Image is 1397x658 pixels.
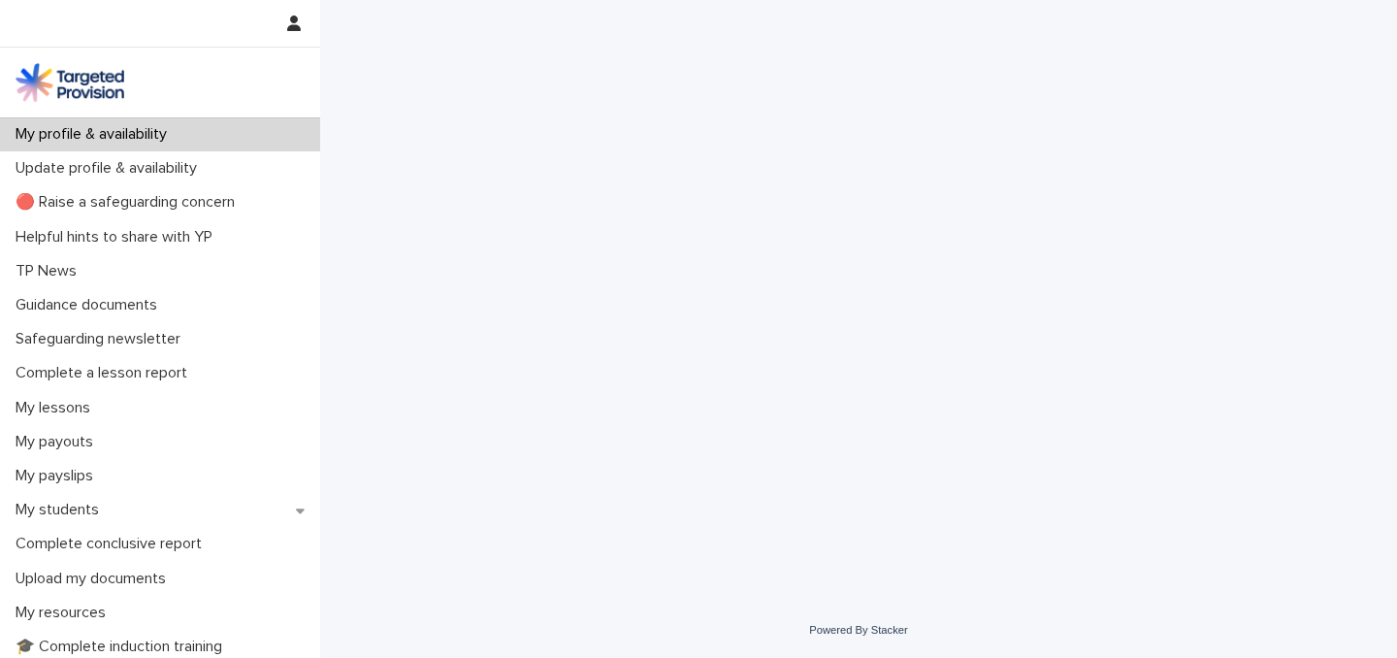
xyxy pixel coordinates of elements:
[8,330,196,348] p: Safeguarding newsletter
[8,570,181,588] p: Upload my documents
[8,262,92,280] p: TP News
[8,535,217,553] p: Complete conclusive report
[8,159,212,178] p: Update profile & availability
[8,228,228,247] p: Helpful hints to share with YP
[8,604,121,622] p: My resources
[8,501,114,519] p: My students
[809,624,907,636] a: Powered By Stacker
[8,399,106,417] p: My lessons
[8,638,238,656] p: 🎓 Complete induction training
[8,193,250,212] p: 🔴 Raise a safeguarding concern
[8,125,182,144] p: My profile & availability
[8,364,203,382] p: Complete a lesson report
[16,63,124,102] img: M5nRWzHhSzIhMunXDL62
[8,296,173,314] p: Guidance documents
[8,467,109,485] p: My payslips
[8,433,109,451] p: My payouts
